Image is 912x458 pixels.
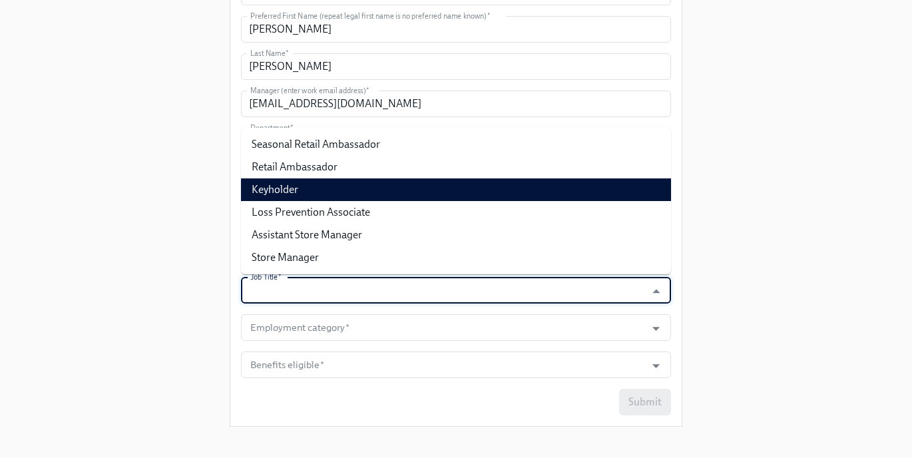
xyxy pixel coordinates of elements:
li: Assistant Store Manager [241,224,671,246]
li: Retail Ambassador [241,156,671,178]
li: Loss Prevention Associate [241,201,671,224]
button: Close [646,281,666,302]
button: Open [646,355,666,376]
li: Store Manager [241,246,671,269]
li: Seasonal Retail Ambassador [241,133,671,156]
li: Keyholder [241,178,671,201]
button: Open [646,318,666,339]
